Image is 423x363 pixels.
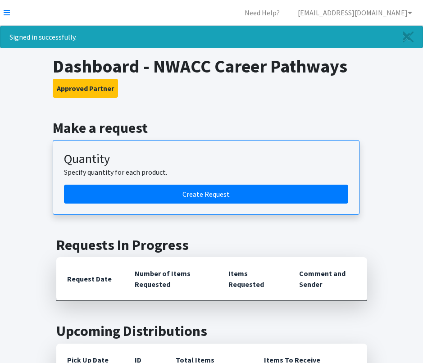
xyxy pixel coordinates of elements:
[291,4,419,22] a: [EMAIL_ADDRESS][DOMAIN_NAME]
[237,4,287,22] a: Need Help?
[64,167,348,177] p: Specify quantity for each product.
[218,257,288,301] th: Items Requested
[64,185,348,204] a: Create a request by quantity
[56,236,367,254] h2: Requests In Progress
[124,257,218,301] th: Number of Items Requested
[394,26,423,48] a: Close
[288,257,367,301] th: Comment and Sender
[53,79,118,98] button: Approved Partner
[56,322,367,340] h2: Upcoming Distributions
[64,151,348,167] h3: Quantity
[53,119,370,136] h2: Make a request
[56,257,124,301] th: Request Date
[53,55,370,77] h1: Dashboard - NWACC Career Pathways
